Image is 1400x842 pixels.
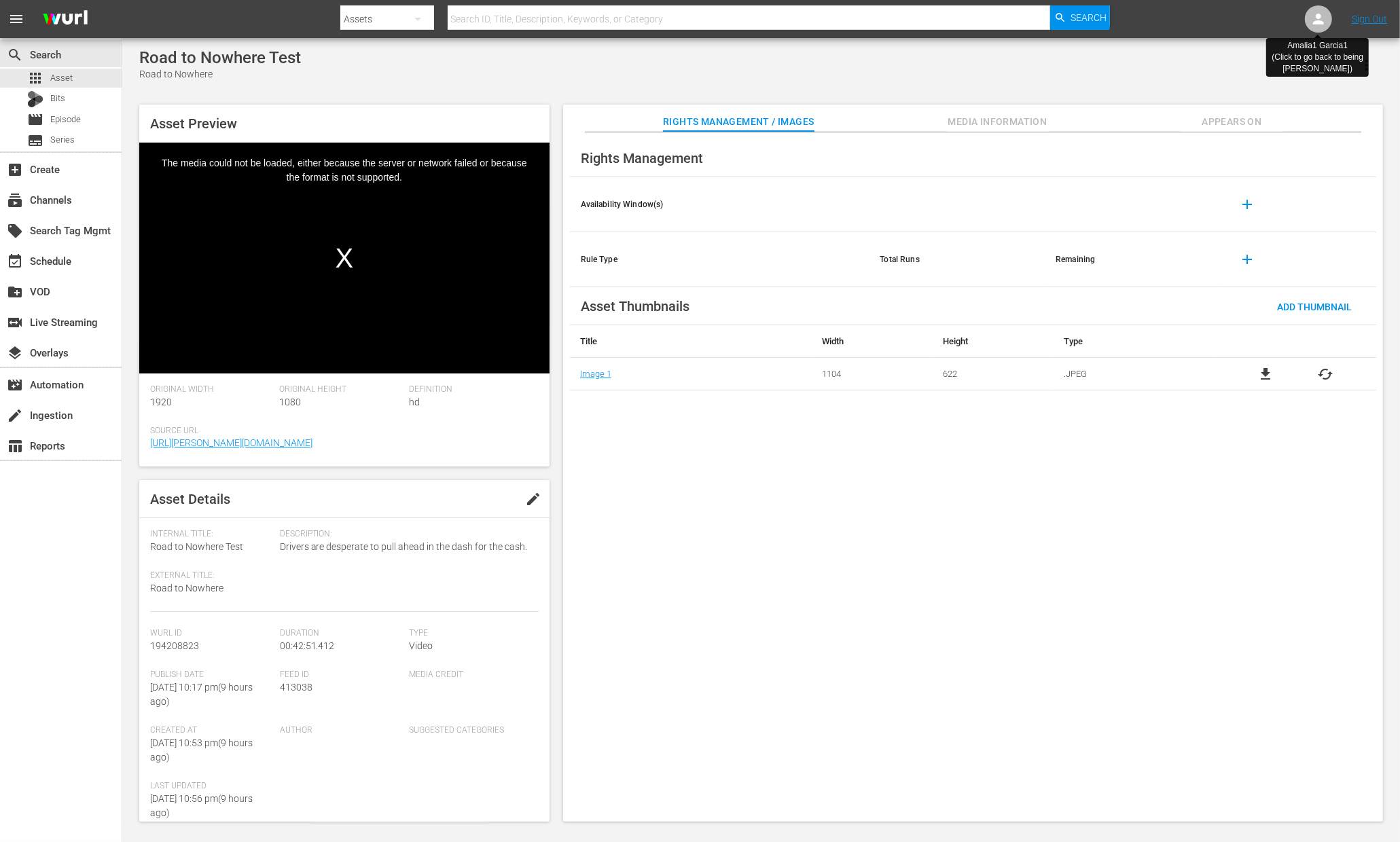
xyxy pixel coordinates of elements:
div: Road to Nowhere [139,67,301,81]
th: Availability Window(s) [570,177,869,232]
span: subtitles [27,132,43,149]
a: Image 1 [580,369,611,379]
span: Asset [50,71,73,85]
span: Definition [409,384,532,395]
th: Title [570,325,812,358]
span: Duration [280,628,403,639]
span: Bits [50,92,65,105]
span: Internal Title: [150,529,273,540]
span: Asset Details [150,491,230,507]
span: Original Height [280,384,403,395]
div: Road to Nowhere Test [139,48,301,67]
span: Add Thumbnail [1266,301,1363,312]
span: Feed ID [280,670,403,680]
span: Overlays [7,345,23,361]
div: Bits [27,91,43,107]
span: Schedule [7,253,23,270]
a: [URL][PERSON_NAME][DOMAIN_NAME] [150,437,312,448]
span: Media Credit [409,670,532,680]
span: Appears On [1181,113,1283,130]
span: Automation [7,377,23,393]
span: Episode [50,113,81,126]
th: Remaining [1045,232,1220,287]
span: Road to Nowhere [150,583,223,593]
span: add [1240,196,1256,213]
th: Type [1054,325,1215,358]
span: Drivers are desperate to pull ahead in the dash for the cash. [280,540,532,554]
span: Search Tag Mgmt [7,223,23,239]
button: cached [1317,366,1333,382]
span: 1920 [150,397,172,407]
span: 194208823 [150,640,199,651]
span: Series [50,133,75,147]
div: Video Player [139,143,550,373]
td: .JPEG [1054,358,1215,390]
span: Created At [150,725,273,736]
button: Add Thumbnail [1266,294,1363,318]
span: 00:42:51.412 [280,640,335,651]
span: [DATE] 10:17 pm ( 9 hours ago ) [150,682,253,707]
img: ans4CAIJ8jUAAAAAAAAAAAAAAAAAAAAAAAAgQb4GAAAAAAAAAAAAAAAAAAAAAAAAJMjXAAAAAAAAAAAAAAAAAAAAAAAAgAT5G... [33,3,98,35]
span: Search [7,47,23,63]
span: Video [409,640,433,651]
span: Wurl Id [150,628,273,639]
span: edit [525,491,541,507]
span: 413038 [280,682,312,693]
td: 1104 [812,358,933,390]
span: Episode [27,111,43,128]
span: Asset Thumbnails [581,298,689,314]
span: Source Url [150,426,532,437]
span: Rights Management [581,150,703,166]
span: Asset [27,70,43,86]
span: 1080 [280,397,302,407]
span: add [1240,251,1256,268]
span: Description: [280,529,532,540]
span: menu [8,11,24,27]
span: Create [7,162,23,178]
span: Search [1071,5,1107,30]
span: Media Information [947,113,1049,130]
a: Sign Out [1352,14,1387,24]
button: add [1232,243,1264,276]
span: Suggested Categories [409,725,532,736]
span: Road to Nowhere Test [150,541,243,552]
button: edit [517,483,550,515]
span: Channels [7,192,23,208]
th: Rule Type [570,232,869,287]
button: add [1232,188,1264,221]
span: Type [409,628,532,639]
span: External Title: [150,570,273,581]
th: Width [812,325,933,358]
th: Total Runs [869,232,1045,287]
span: Last Updated [150,781,273,792]
span: Live Streaming [7,314,23,331]
span: Publish Date [150,670,273,680]
span: Original Width [150,384,273,395]
span: [DATE] 10:53 pm ( 9 hours ago ) [150,737,253,763]
a: file_download [1258,366,1274,382]
span: Ingestion [7,407,23,424]
span: Asset Preview [150,115,237,132]
span: VOD [7,284,23,300]
span: Author [280,725,403,736]
span: [DATE] 10:56 pm ( 9 hours ago ) [150,793,253,818]
span: Reports [7,438,23,454]
span: Rights Management / Images [663,113,814,130]
td: 622 [933,358,1054,390]
button: Search [1050,5,1110,30]
span: hd [409,397,420,407]
div: Amalia1 Garcia1 (Click to go back to being [PERSON_NAME] ) [1272,40,1363,75]
th: Height [933,325,1054,358]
